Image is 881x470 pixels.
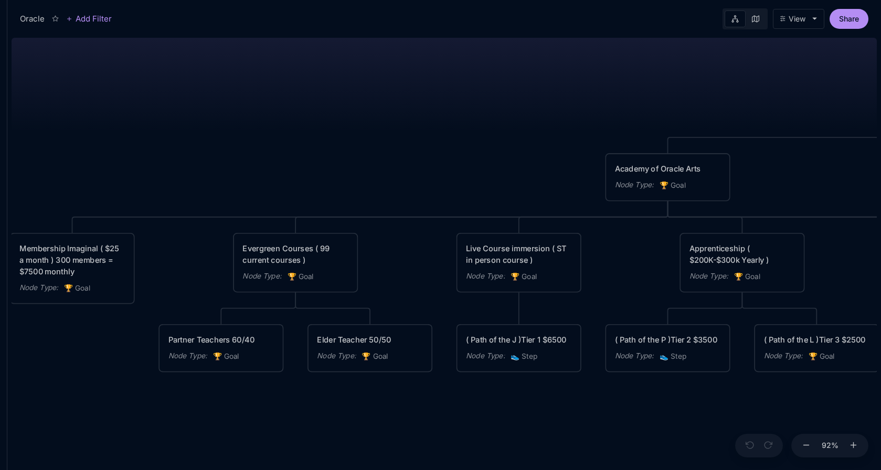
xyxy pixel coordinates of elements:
i: 🏆 [660,180,671,189]
i: 🏆 [734,272,745,281]
span: Goal [734,271,760,282]
i: 🏆 [809,351,820,360]
div: Membership Imaginal ( $25 a month ) 300 members = $7500 monthlyNode Type:🏆Goal [9,232,135,304]
div: Node Type : [242,270,281,282]
div: Node Type : [317,350,356,361]
i: 🏆 [213,351,224,360]
div: Node Type : [764,350,803,361]
span: Add Filter [72,13,112,25]
i: 🏆 [288,272,299,281]
div: ( Path of the L )Tier 3 $2500 [764,334,869,345]
span: Goal [64,282,90,294]
div: Live Course immersion ( ST in person course ) [466,242,571,265]
div: Partner Teachers 60/40Node Type:🏆Goal [158,324,284,372]
div: Partner Teachers 60/40 [168,334,274,345]
div: Apprenticeship ( $200K-$300k Yearly ) [689,242,795,265]
i: 👟 [511,351,522,360]
span: Step [660,350,686,362]
div: Membership Imaginal ( $25 a month ) 300 members = $7500 monthly [19,242,125,277]
i: 🏆 [362,351,373,360]
div: ( Path of the J )Tier 1 $6500 [466,334,571,345]
div: Apprenticeship ( $200K-$300k Yearly )Node Type:🏆Goal [679,232,805,293]
div: Node Type : [615,179,654,190]
span: Goal [511,271,537,282]
div: Evergreen Courses ( 99 current courses )Node Type:🏆Goal [232,232,358,293]
div: Academy of Oracle ArtsNode Type:🏆Goal [605,153,731,201]
div: Live Course immersion ( ST in person course )Node Type:🏆Goal [456,232,582,293]
i: 👟 [660,351,671,360]
button: 92% [818,434,843,458]
div: Node Type : [168,350,207,361]
div: Elder Teacher 50/50Node Type:🏆Goal [307,324,433,372]
div: Node Type : [689,270,728,282]
div: View [789,15,805,23]
span: Step [511,350,537,362]
i: 🏆 [64,283,75,292]
button: Add Filter [66,13,112,25]
i: 🏆 [511,272,522,281]
span: Goal [809,350,835,362]
span: Goal [362,350,388,362]
div: ( Path of the P )Tier 2 $3500 [615,334,720,345]
div: Academy of Oracle Arts [615,163,720,174]
div: Elder Teacher 50/50 [317,334,422,345]
div: ( Path of the J )Tier 1 $6500Node Type:👟Step [456,324,582,372]
div: Node Type : [615,350,654,361]
span: Goal [288,271,314,282]
div: ( Path of the L )Tier 3 $2500Node Type:🏆Goal [753,324,879,372]
div: Oracle [20,13,45,25]
button: Share [830,9,868,29]
span: Goal [660,179,686,191]
div: Node Type : [466,350,505,361]
button: View [773,9,824,29]
span: Goal [213,350,239,362]
div: Evergreen Courses ( 99 current courses ) [242,242,348,265]
div: Node Type : [466,270,505,282]
div: ( Path of the P )Tier 2 $3500Node Type:👟Step [605,324,731,372]
div: Node Type : [19,282,58,293]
